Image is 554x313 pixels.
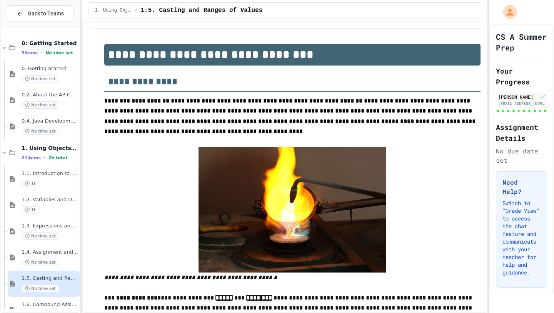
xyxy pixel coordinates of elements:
span: 1.6. Compound Assignment Operators [22,301,78,308]
span: 1h [22,180,40,187]
h2: Your Progress [496,66,547,87]
span: 1.4. Assignment and Input [22,249,78,256]
span: Back to Teams [28,10,64,18]
span: No time set [22,75,59,82]
span: No time set [45,50,73,56]
h2: Assignment Details [496,122,547,143]
h1: CS A Summer Prep [496,31,547,53]
span: No time set [22,259,59,266]
span: 1. Using Objects and Methods [22,145,78,151]
span: No time set [22,232,59,240]
div: My Account [495,3,519,21]
span: 1.2. Variables and Data Types [22,197,78,203]
span: 0: Getting Started [22,40,78,47]
span: 1.1. Introduction to Algorithms, Programming, and Compilers [22,170,78,177]
span: / [135,7,137,13]
span: 21 items [22,155,41,160]
span: No time set [22,285,59,292]
span: • [41,50,42,56]
span: 1. Using Objects and Methods [95,7,132,13]
span: 0. Getting Started [22,66,78,72]
span: No time set [22,101,59,109]
button: Back to Teams [7,5,73,22]
span: 2h total [48,155,67,160]
span: 1.3. Expressions and Output [New] [22,223,78,229]
span: No time set [22,128,59,135]
span: 1h [22,206,40,214]
div: [EMAIL_ADDRESS][DOMAIN_NAME] [498,101,545,106]
span: 3 items [22,50,38,56]
span: • [44,155,45,161]
span: 1.5. Casting and Ranges of Values [22,275,78,282]
span: 1.5. Casting and Ranges of Values [140,6,262,15]
span: 0.2. About the AP CSA Exam [22,92,78,98]
p: Switch to "Grade View" to access the chat feature and communicate with your teacher for help and ... [502,199,541,276]
div: No due date set [496,146,547,165]
div: [PERSON_NAME] [498,93,539,100]
span: 0.4. Java Development Environments [22,118,78,125]
h3: Need Help? [502,178,541,196]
